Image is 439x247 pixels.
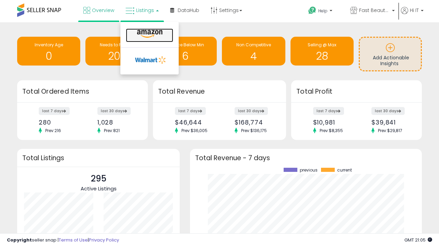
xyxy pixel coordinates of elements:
div: $10,981 [313,119,352,126]
span: Prev: $36,005 [178,128,211,133]
div: 1,028 [97,119,136,126]
a: Terms of Use [59,237,88,243]
span: Fast Beauty ([GEOGRAPHIC_DATA]) [359,7,390,14]
strong: Copyright [7,237,32,243]
div: $46,644 [175,119,214,126]
div: $39,841 [371,119,410,126]
a: Non Competitive 4 [222,37,285,66]
h3: Total Listings [22,155,175,161]
span: DataHub [178,7,199,14]
div: 280 [39,119,77,126]
span: Help [318,8,328,14]
h3: Total Revenue - 7 days [195,155,417,161]
i: Get Help [308,6,317,15]
span: Selling @ Max [308,42,336,48]
span: Hi IT [410,7,419,14]
a: Hi IT [401,7,424,22]
span: 2025-10-11 21:05 GMT [404,237,432,243]
span: Prev: $29,817 [375,128,406,133]
span: Listings [136,7,154,14]
span: Prev: $136,175 [238,128,270,133]
label: last 7 days [313,107,344,115]
a: Inventory Age 0 [17,37,80,66]
h1: 28 [294,50,350,62]
span: previous [300,168,318,173]
label: last 7 days [175,107,206,115]
span: BB Price Below Min [166,42,204,48]
span: Prev: 216 [42,128,64,133]
span: Prev: $8,355 [316,128,346,133]
label: last 7 days [39,107,70,115]
div: seller snap | | [7,237,119,244]
h1: 4 [225,50,282,62]
label: last 30 days [97,107,131,115]
label: last 30 days [371,107,405,115]
h3: Total Revenue [158,87,281,96]
a: BB Price Below Min 6 [154,37,217,66]
span: Add Actionable Insights [373,54,409,67]
span: current [337,168,352,173]
h1: 6 [157,50,213,62]
span: Needs to Reprice [100,42,134,48]
a: Help [303,1,344,22]
span: Prev: 821 [100,128,123,133]
a: Add Actionable Insights [360,38,421,70]
p: 295 [81,172,117,185]
a: Privacy Policy [89,237,119,243]
h3: Total Profit [296,87,417,96]
span: Active Listings [81,185,117,192]
span: Inventory Age [35,42,63,48]
h1: 207 [89,50,145,62]
a: Needs to Reprice 207 [85,37,149,66]
a: Selling @ Max 28 [290,37,354,66]
span: Overview [92,7,114,14]
span: Non Competitive [236,42,271,48]
div: $168,774 [235,119,274,126]
h1: 0 [21,50,77,62]
label: last 30 days [235,107,268,115]
h3: Total Ordered Items [22,87,143,96]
